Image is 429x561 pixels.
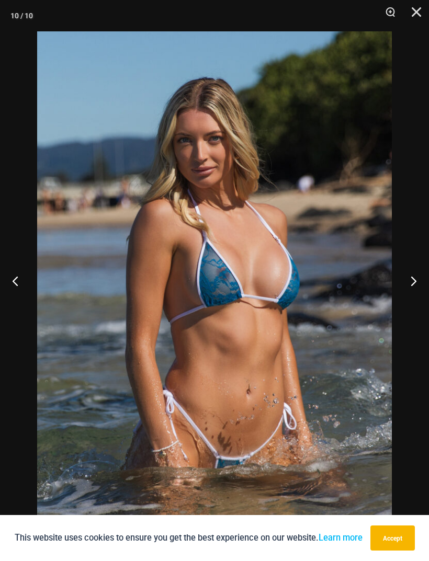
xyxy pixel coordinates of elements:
[370,525,415,551] button: Accept
[15,531,363,545] p: This website uses cookies to ensure you get the best experience on our website.
[319,533,363,543] a: Learn more
[10,8,33,24] div: 10 / 10
[390,255,429,307] button: Next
